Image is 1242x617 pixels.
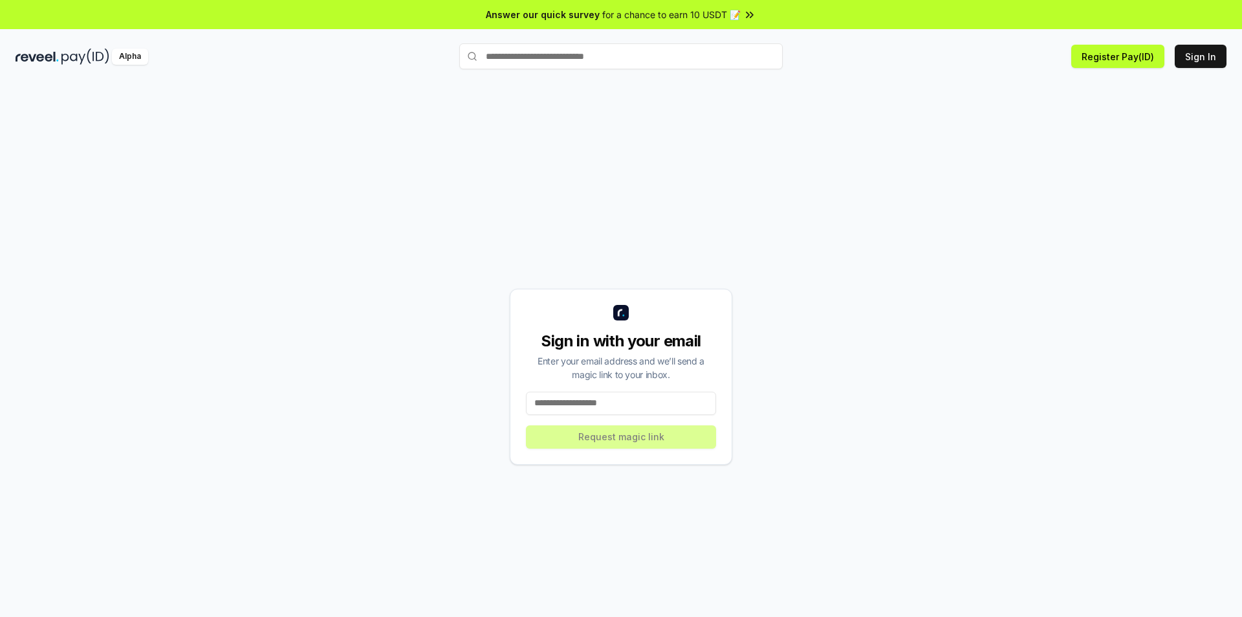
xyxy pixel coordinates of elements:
img: pay_id [61,49,109,65]
button: Sign In [1175,45,1226,68]
span: for a chance to earn 10 USDT 📝 [602,8,741,21]
img: logo_small [613,305,629,320]
img: reveel_dark [16,49,59,65]
div: Alpha [112,49,148,65]
div: Enter your email address and we’ll send a magic link to your inbox. [526,354,716,381]
span: Answer our quick survey [486,8,600,21]
button: Register Pay(ID) [1071,45,1164,68]
div: Sign in with your email [526,331,716,352]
